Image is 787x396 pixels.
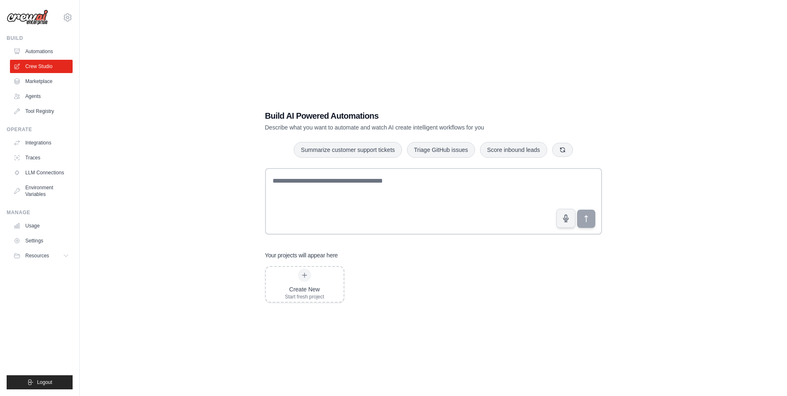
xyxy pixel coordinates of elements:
button: Get new suggestions [552,143,573,157]
span: Resources [25,252,49,259]
h3: Your projects will appear here [265,251,338,259]
span: Logout [37,379,52,386]
a: Crew Studio [10,60,73,73]
div: Create New [285,285,324,293]
a: LLM Connections [10,166,73,179]
h1: Build AI Powered Automations [265,110,544,122]
div: Start fresh project [285,293,324,300]
button: Score inbound leads [480,142,547,158]
div: Build [7,35,73,42]
a: Traces [10,151,73,164]
a: Tool Registry [10,105,73,118]
a: Automations [10,45,73,58]
button: Triage GitHub issues [407,142,475,158]
a: Settings [10,234,73,247]
button: Summarize customer support tickets [294,142,402,158]
button: Logout [7,375,73,389]
a: Usage [10,219,73,232]
a: Integrations [10,136,73,149]
a: Environment Variables [10,181,73,201]
img: Logo [7,10,48,25]
p: Describe what you want to automate and watch AI create intelligent workflows for you [265,123,544,132]
div: Manage [7,209,73,216]
button: Click to speak your automation idea [556,209,575,228]
button: Resources [10,249,73,262]
a: Marketplace [10,75,73,88]
div: Operate [7,126,73,133]
a: Agents [10,90,73,103]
